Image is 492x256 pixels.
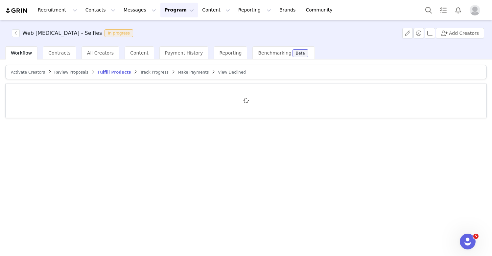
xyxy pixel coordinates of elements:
[421,3,436,17] button: Search
[11,50,32,56] span: Workflow
[165,50,203,56] span: Payment History
[234,3,275,17] button: Reporting
[22,29,102,37] h3: Web [MEDICAL_DATA] - Selfies
[470,5,480,15] img: placeholder-profile.jpg
[466,5,487,15] button: Profile
[48,50,71,56] span: Contracts
[436,28,484,38] button: Add Creators
[105,29,133,37] span: In progress
[12,29,136,37] span: [object Object]
[160,3,198,17] button: Program
[296,51,305,55] div: Beta
[473,234,479,239] span: 5
[34,3,81,17] button: Recruitment
[82,3,119,17] button: Contacts
[460,234,476,249] iframe: Intercom live chat
[120,3,160,17] button: Messages
[130,50,149,56] span: Content
[436,3,451,17] a: Tasks
[302,3,340,17] a: Community
[178,70,209,75] span: Make Payments
[219,50,242,56] span: Reporting
[218,70,246,75] span: View Declined
[258,50,291,56] span: Benchmarking
[54,70,88,75] span: Review Proposals
[275,3,301,17] a: Brands
[11,70,45,75] span: Activate Creators
[5,8,28,14] img: grin logo
[451,3,465,17] button: Notifications
[98,70,131,75] span: Fulfill Products
[140,70,168,75] span: Track Progress
[198,3,234,17] button: Content
[87,50,114,56] span: All Creators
